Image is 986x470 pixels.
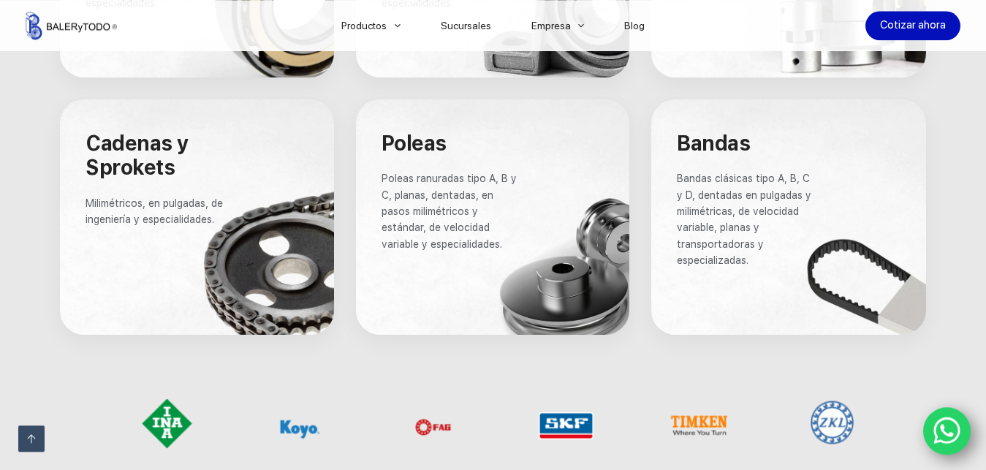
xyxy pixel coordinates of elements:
a: Ir arriba [18,425,45,452]
span: Bandas clásicas tipo A, B, C y D, dentadas en pulgadas y milimétricas, de velocidad variable, pla... [677,173,814,266]
a: WhatsApp [923,407,971,455]
span: Bandas [677,131,750,156]
a: Cotizar ahora [865,11,960,40]
img: Balerytodo [26,12,117,39]
span: Cadenas y Sprokets [86,131,194,181]
span: Milimétricos, en pulgadas, de ingeniería y especialidades. [86,197,226,225]
span: Poleas ranuradas tipo A, B y C, planas, dentadas, en pasos milimétricos y estándar, de velocidad ... [382,173,520,250]
span: Poleas [382,131,447,156]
